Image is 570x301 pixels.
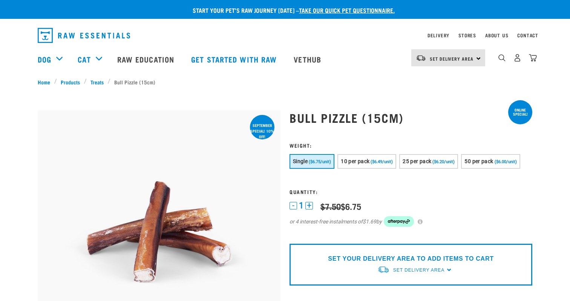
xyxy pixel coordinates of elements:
img: home-icon-1@2x.png [498,54,506,61]
button: 25 per pack ($6.20/unit) [399,154,458,169]
button: 10 per pack ($6.49/unit) [337,154,396,169]
span: 50 per pack [464,158,493,164]
a: Stores [458,34,476,37]
img: van-moving.png [377,266,389,273]
span: ($6.00/unit) [495,159,517,164]
a: Vethub [286,44,331,74]
a: Get started with Raw [184,44,286,74]
a: Delivery [427,34,449,37]
span: Set Delivery Area [430,57,473,60]
span: $1.69 [363,218,376,226]
h3: Weight: [290,142,532,148]
h1: Bull Pizzle (15cm) [290,111,532,124]
button: + [305,202,313,209]
button: 50 per pack ($6.00/unit) [461,154,520,169]
div: $6.75 [320,202,361,211]
span: 1 [299,202,303,209]
span: ($6.49/unit) [371,159,393,164]
h3: Quantity: [290,189,532,194]
a: Treats [87,78,108,86]
p: SET YOUR DELIVERY AREA TO ADD ITEMS TO CART [328,254,493,263]
button: - [290,202,297,209]
span: ($6.75/unit) [309,159,331,164]
img: van-moving.png [416,55,426,61]
img: home-icon@2x.png [529,54,537,62]
span: Set Delivery Area [393,267,444,273]
img: Afterpay [384,216,414,227]
div: or 4 interest-free instalments of by [290,216,532,227]
span: 10 per pack [341,158,369,164]
nav: dropdown navigation [32,25,538,46]
a: Raw Education [110,44,184,74]
strike: $7.50 [320,204,341,208]
span: Single [293,158,308,164]
a: Dog [38,53,51,65]
a: Products [57,78,84,86]
span: ($6.20/unit) [432,159,455,164]
a: Home [38,78,54,86]
span: 25 per pack [403,158,431,164]
a: Cat [78,53,90,65]
button: Single ($6.75/unit) [290,154,334,169]
img: user.png [513,54,521,62]
a: About Us [485,34,508,37]
a: Contact [517,34,538,37]
a: take our quick pet questionnaire. [299,8,395,12]
img: Raw Essentials Logo [38,28,130,43]
nav: breadcrumbs [38,78,532,86]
